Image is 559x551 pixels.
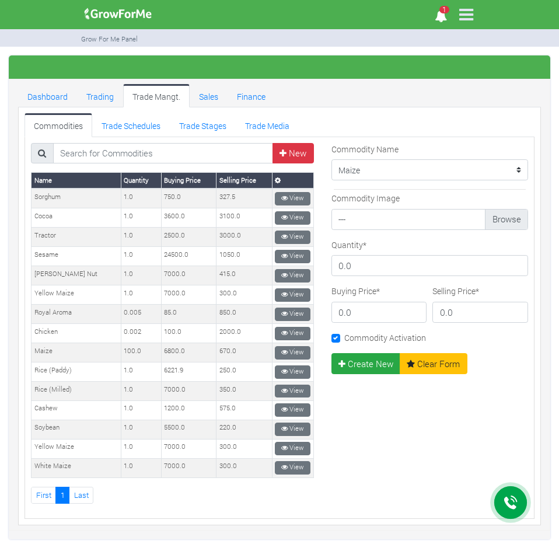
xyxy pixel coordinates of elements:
[216,400,272,420] td: 575.0
[32,247,121,266] td: Sesame
[32,285,121,305] td: Yellow Maize
[121,400,161,420] td: 1.0
[121,439,161,458] td: 1.0
[216,343,272,362] td: 670.0
[331,353,401,374] button: Create New
[275,403,310,417] a: View
[216,208,272,228] td: 3100.0
[275,346,310,360] a: View
[31,487,314,504] nav: Page Navigation
[32,439,121,458] td: Yellow Maize
[161,285,216,305] td: 7000.0
[275,192,310,205] a: View
[331,239,366,251] label: Quantity
[18,84,77,107] a: Dashboard
[53,143,273,164] input: Search for Commodities
[170,113,236,137] a: Trade Stages
[32,420,121,439] td: Soybean
[344,332,426,344] label: Commodity Activation
[275,211,310,225] a: View
[275,288,310,302] a: View
[216,285,272,305] td: 300.0
[25,113,92,137] a: Commodities
[32,173,121,189] th: Name
[121,305,161,324] td: 0.005
[275,231,310,244] a: View
[190,84,228,107] a: Sales
[429,12,452,23] a: 1
[275,269,310,283] a: View
[32,208,121,228] td: Cocoa
[121,208,161,228] td: 1.0
[121,228,161,247] td: 1.0
[92,113,170,137] a: Trade Schedules
[275,327,310,340] a: View
[69,487,93,504] a: Last
[161,382,216,401] td: 7000.0
[216,324,272,343] td: 2000.0
[228,84,275,107] a: Finance
[161,400,216,420] td: 1200.0
[32,458,121,477] td: White Maize
[216,266,272,285] td: 415.0
[161,362,216,382] td: 6221.9
[32,324,121,343] td: Chicken
[216,173,272,189] th: Selling Price
[31,487,56,504] a: First
[32,400,121,420] td: Cashew
[216,362,272,382] td: 250.0
[331,192,400,204] label: Commodity Image
[161,247,216,266] td: 24500.0
[216,247,272,266] td: 1050.0
[161,189,216,208] td: 750.0
[55,487,69,504] a: 1
[161,343,216,362] td: 6800.0
[216,439,272,458] td: 300.0
[216,458,272,477] td: 300.0
[216,305,272,324] td: 850.0
[32,266,121,285] td: [PERSON_NAME] Nut
[161,420,216,439] td: 5500.0
[272,143,314,164] a: New
[216,228,272,247] td: 3000.0
[121,420,161,439] td: 1.0
[275,385,310,398] a: View
[161,228,216,247] td: 2500.0
[121,458,161,477] td: 1.0
[216,189,272,208] td: 327.5
[121,343,161,362] td: 100.0
[32,228,121,247] td: Tractor
[121,173,161,189] th: Quantity
[77,84,123,107] a: Trading
[161,208,216,228] td: 3600.0
[121,362,161,382] td: 1.0
[275,442,310,455] a: View
[331,143,399,155] label: Commodity Name
[121,285,161,305] td: 1.0
[331,285,380,297] label: Buying Price
[400,353,467,374] a: Clear Form
[161,324,216,343] td: 100.0
[121,247,161,266] td: 1.0
[161,305,216,324] td: 85.0
[121,382,161,401] td: 1.0
[161,266,216,285] td: 7000.0
[161,439,216,458] td: 7000.0
[432,285,479,297] label: Selling Price
[121,266,161,285] td: 1.0
[216,382,272,401] td: 350.0
[275,308,310,321] a: View
[81,2,156,26] img: growforme image
[32,382,121,401] td: Rice (Milled)
[275,250,310,263] a: View
[236,113,299,137] a: Trade Media
[32,362,121,382] td: Rice (Paddy)
[429,3,452,29] i: Notifications
[32,305,121,324] td: Royal Aroma
[123,84,190,107] a: Trade Mangt.
[275,365,310,379] a: View
[439,6,449,13] span: 1
[121,324,161,343] td: 0.002
[275,423,310,436] a: View
[121,189,161,208] td: 1.0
